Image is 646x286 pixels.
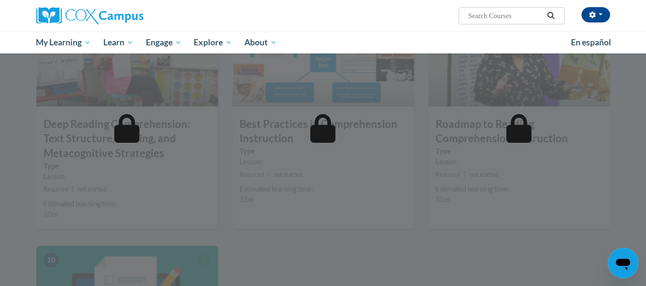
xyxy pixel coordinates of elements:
a: My Learning [30,32,98,53]
button: Account Settings [581,7,610,22]
a: Cox Campus [36,7,218,24]
span: Learn [103,37,133,48]
span: Engage [146,37,182,48]
a: Learn [97,32,140,53]
iframe: Button to launch messaging window [608,248,638,278]
span: My Learning [36,37,91,48]
span: Explore [194,37,232,48]
img: Cox Campus [36,7,143,24]
input: Search Courses [467,10,544,21]
button: Search [544,10,558,21]
span: About [244,37,277,48]
a: Engage [140,32,188,53]
a: About [238,32,283,53]
span: En español [571,37,611,47]
div: Main menu [22,32,624,53]
a: En español [565,32,617,53]
a: Explore [187,32,238,53]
